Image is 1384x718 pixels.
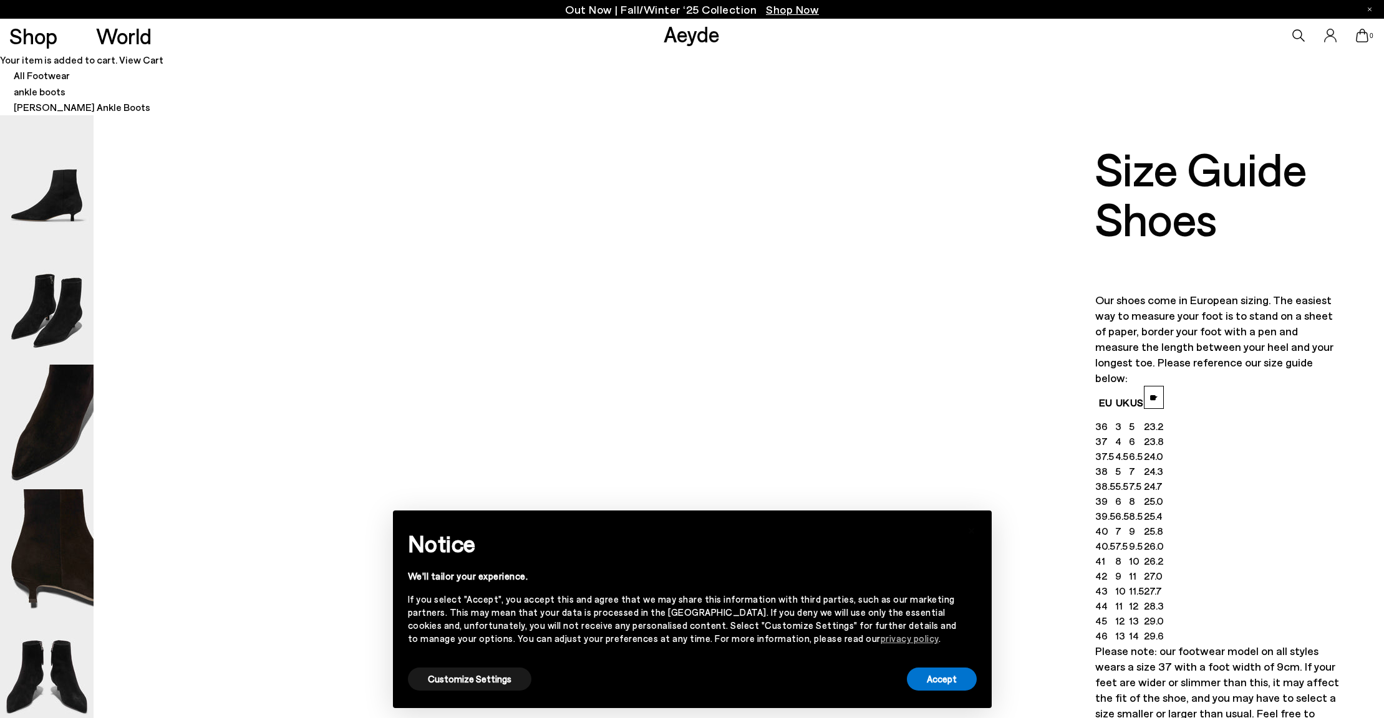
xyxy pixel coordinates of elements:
[1115,509,1129,524] td: 6.5
[1115,434,1129,449] td: 4
[1356,29,1368,42] a: 0
[1095,553,1115,568] td: 41
[1095,598,1115,613] td: 44
[664,21,720,47] a: Aeyde
[1144,568,1164,583] td: 27.0
[1115,524,1129,538] td: 7
[1144,598,1164,613] td: 28.3
[766,2,819,16] span: Navigate to /collections/new-in
[1129,434,1144,449] td: 6
[1144,449,1164,464] td: 24.0
[1129,524,1144,538] td: 9
[1129,509,1144,524] td: 8.5
[1115,583,1129,598] td: 10
[1129,613,1144,628] td: 13
[1115,628,1129,643] td: 13
[1095,449,1115,464] td: 37.5
[1095,628,1115,643] td: 46
[1095,386,1115,419] th: EU
[1115,538,1129,553] td: 7.5
[1129,464,1144,479] td: 7
[957,514,987,544] button: Close this notice
[1144,583,1164,598] td: 27.7
[1095,464,1115,479] td: 38
[1144,494,1164,509] td: 25.0
[1095,613,1115,628] td: 45
[1129,479,1144,494] td: 7.5
[1129,538,1144,553] td: 9.5
[1095,568,1115,583] td: 42
[1115,613,1129,628] td: 12
[1129,386,1144,419] th: US
[565,2,819,17] p: Out Now | Fall/Winter ‘25 Collection
[907,668,977,691] button: Accept
[1095,494,1115,509] td: 39
[1115,553,1129,568] td: 8
[1129,583,1144,598] td: 11.5
[1144,419,1164,434] td: 23.2
[1095,509,1115,524] td: 39.5
[9,25,57,47] a: Shop
[408,668,531,691] button: Customize Settings
[1144,509,1164,524] td: 25.4
[408,527,957,560] h2: Notice
[1095,419,1115,434] td: 36
[1115,449,1129,464] td: 4.5
[1129,553,1144,568] td: 10
[1129,598,1144,613] td: 12
[14,69,70,81] a: All Footwear
[1144,464,1164,479] td: 24.3
[14,85,65,97] a: ankle boots
[1368,32,1375,39] span: 0
[1129,494,1144,509] td: 8
[1095,538,1115,553] td: 40.5
[1144,628,1164,643] td: 29.6
[1095,524,1115,538] td: 40
[1115,386,1129,419] th: UK
[1129,419,1144,434] td: 5
[1095,434,1115,449] td: 37
[119,54,163,65] a: View Cart
[1095,292,1340,386] p: Our shoes come in European sizing. The easiest way to measure your foot is to stand on a sheet of...
[408,570,957,583] div: We'll tailor your experience.
[1115,419,1129,434] td: 3
[408,593,957,645] div: If you select "Accept", you accept this and agree that we may share this information with third p...
[14,101,150,113] span: [PERSON_NAME] Ankle Boots
[1095,583,1115,598] td: 43
[1115,479,1129,494] td: 5.5
[1095,479,1115,494] td: 38.5
[881,633,939,644] a: privacy policy
[1144,553,1164,568] td: 26.2
[1129,568,1144,583] td: 11
[1144,613,1164,628] td: 29.0
[967,520,976,538] span: ×
[1095,193,1340,242] div: Shoes
[1115,568,1129,583] td: 9
[1144,524,1164,538] td: 25.8
[1144,434,1164,449] td: 23.8
[1129,628,1144,643] td: 14
[1144,479,1164,494] td: 24.7
[1115,464,1129,479] td: 5
[1095,143,1340,193] div: Size Guide
[1129,449,1144,464] td: 6.5
[1115,494,1129,509] td: 6
[1144,538,1164,553] td: 26.0
[1115,598,1129,613] td: 11
[96,25,152,47] a: World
